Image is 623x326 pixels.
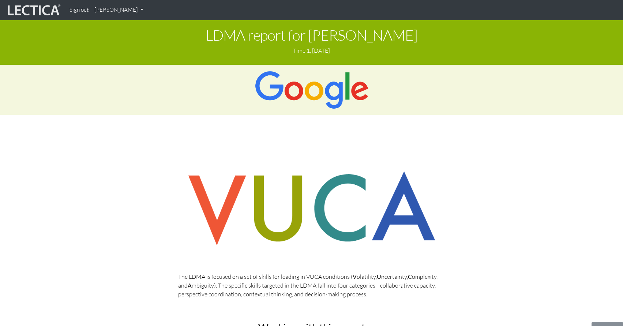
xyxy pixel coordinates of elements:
a: [PERSON_NAME] [91,3,146,17]
strong: V [353,273,357,280]
img: vuca skills [178,162,445,255]
img: Google Logo [254,71,369,109]
strong: A [188,282,192,289]
a: Sign out [67,3,91,17]
p: Time 1, [DATE] [5,46,618,55]
h1: LDMA report for [PERSON_NAME] [5,27,618,43]
strong: C [408,273,412,280]
p: The LDMA is focused on a set of skills for leading in VUCA conditions ( olatility, ncertainty, om... [178,272,445,299]
strong: U [377,273,381,280]
img: lecticalive [6,3,61,17]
